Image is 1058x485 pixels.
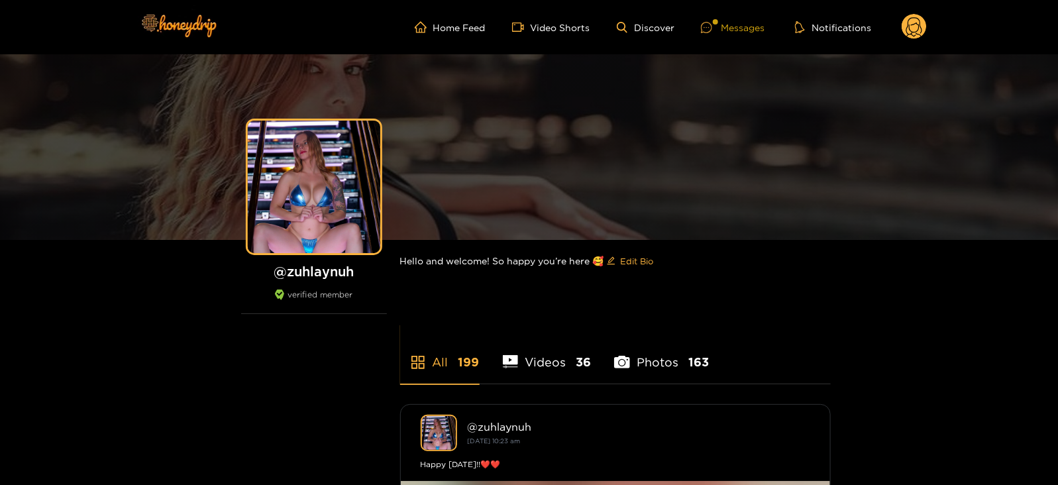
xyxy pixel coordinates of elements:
[458,354,480,370] span: 199
[410,354,426,370] span: appstore
[241,263,387,280] h1: @ zuhlaynuh
[415,21,486,33] a: Home Feed
[512,21,590,33] a: Video Shorts
[468,421,810,433] div: @ zuhlaynuh
[421,458,810,471] div: Happy [DATE]!!❤️❤️
[791,21,875,34] button: Notifications
[421,415,457,451] img: zuhlaynuh
[503,324,592,384] li: Videos
[512,21,531,33] span: video-camera
[400,240,831,282] div: Hello and welcome! So happy you’re here 🥰
[621,254,654,268] span: Edit Bio
[614,324,709,384] li: Photos
[415,21,433,33] span: home
[468,437,521,445] small: [DATE] 10:23 am
[241,290,387,314] div: verified member
[617,22,674,33] a: Discover
[701,20,765,35] div: Messages
[604,250,657,272] button: editEdit Bio
[576,354,591,370] span: 36
[688,354,709,370] span: 163
[400,324,480,384] li: All
[607,256,615,266] span: edit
